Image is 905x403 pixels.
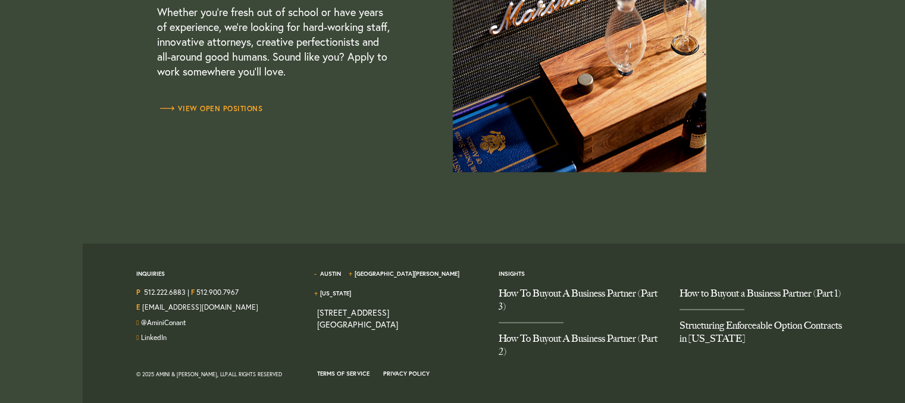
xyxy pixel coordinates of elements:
a: Follow us on Twitter [141,318,186,327]
strong: F [191,288,195,297]
a: 512.900.7967 [196,288,239,297]
a: View on map [317,307,397,330]
a: View Open Positions [157,103,263,115]
a: Privacy Policy [383,370,430,377]
strong: E [136,303,140,311]
a: [GEOGRAPHIC_DATA][PERSON_NAME] [355,270,459,278]
a: [US_STATE] [320,289,351,297]
a: Terms of Service [317,370,369,377]
a: How To Buyout A Business Partner (Part 3) [499,287,662,322]
a: Structuring Enforceable Option Contracts in Texas [679,310,843,354]
span: View Open Positions [157,105,263,112]
a: How to Buyout a Business Partner (Part 1) [679,287,843,309]
a: Call us at 5122226883 [144,288,186,297]
a: Email Us [142,303,258,311]
a: Austin [320,270,341,278]
div: © 2025 Amini & [PERSON_NAME], LLP. All Rights Reserved [136,367,299,382]
a: Join us on LinkedIn [141,333,167,342]
strong: P [136,288,140,297]
span: | [187,287,189,300]
a: Insights [499,270,525,278]
a: How To Buyout A Business Partner (Part 2) [499,323,662,367]
span: Inquiries [136,270,165,287]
